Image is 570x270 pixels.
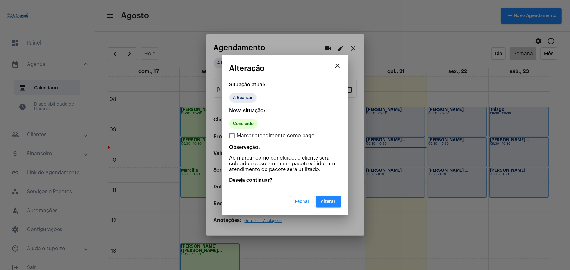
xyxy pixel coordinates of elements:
[295,199,310,204] span: Fechar
[229,144,341,150] p: Observação:
[229,119,258,129] mat-chip: Concluído
[229,155,341,172] p: Ao marcar como concluído, o cliente será cobrado e caso tenha um pacote válido, um atendimento do...
[290,196,315,207] button: Fechar
[321,199,336,204] span: Alterar
[334,62,341,70] mat-icon: close
[229,82,341,88] p: Situação atual:
[229,64,265,72] span: Alteração
[229,108,341,114] p: Nova situação:
[237,132,316,139] span: Marcar atendimento como pago.
[229,93,257,103] mat-chip: A Realizar
[229,177,341,183] p: Deseja continuar?
[316,196,341,207] button: Alterar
